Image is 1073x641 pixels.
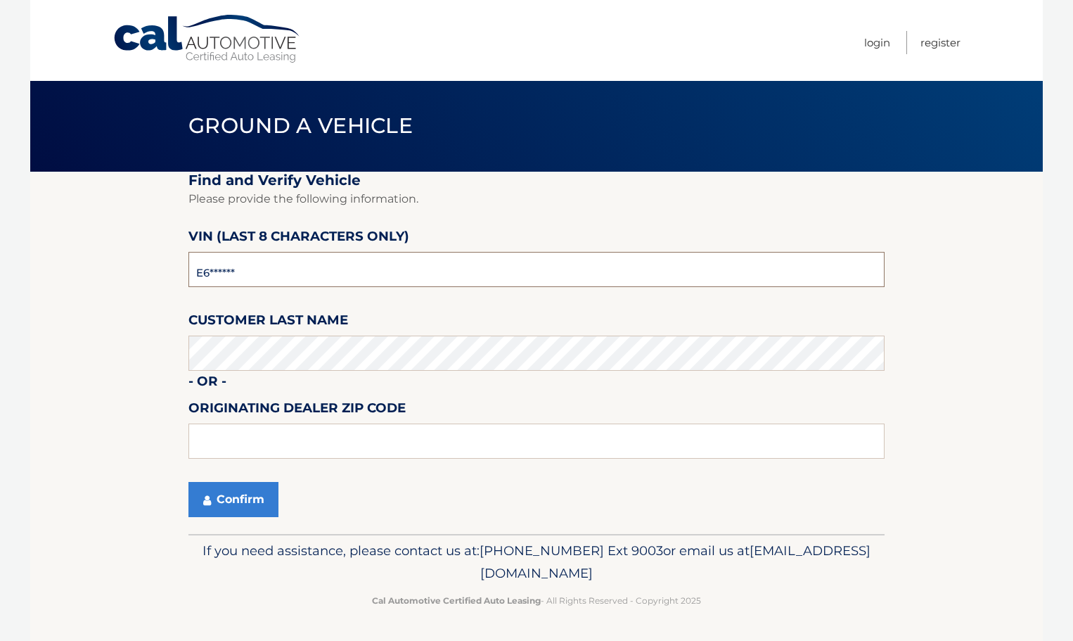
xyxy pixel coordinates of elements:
[188,226,409,252] label: VIN (last 8 characters only)
[113,14,302,64] a: Cal Automotive
[198,593,875,608] p: - All Rights Reserved - Copyright 2025
[188,310,348,336] label: Customer Last Name
[480,542,663,559] span: [PHONE_NUMBER] Ext 9003
[198,540,875,585] p: If you need assistance, please contact us at: or email us at
[188,113,413,139] span: Ground a Vehicle
[188,371,226,397] label: - or -
[188,482,278,517] button: Confirm
[188,172,885,189] h2: Find and Verify Vehicle
[920,31,960,54] a: Register
[864,31,890,54] a: Login
[372,595,541,606] strong: Cal Automotive Certified Auto Leasing
[188,189,885,209] p: Please provide the following information.
[188,398,406,424] label: Originating Dealer Zip Code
